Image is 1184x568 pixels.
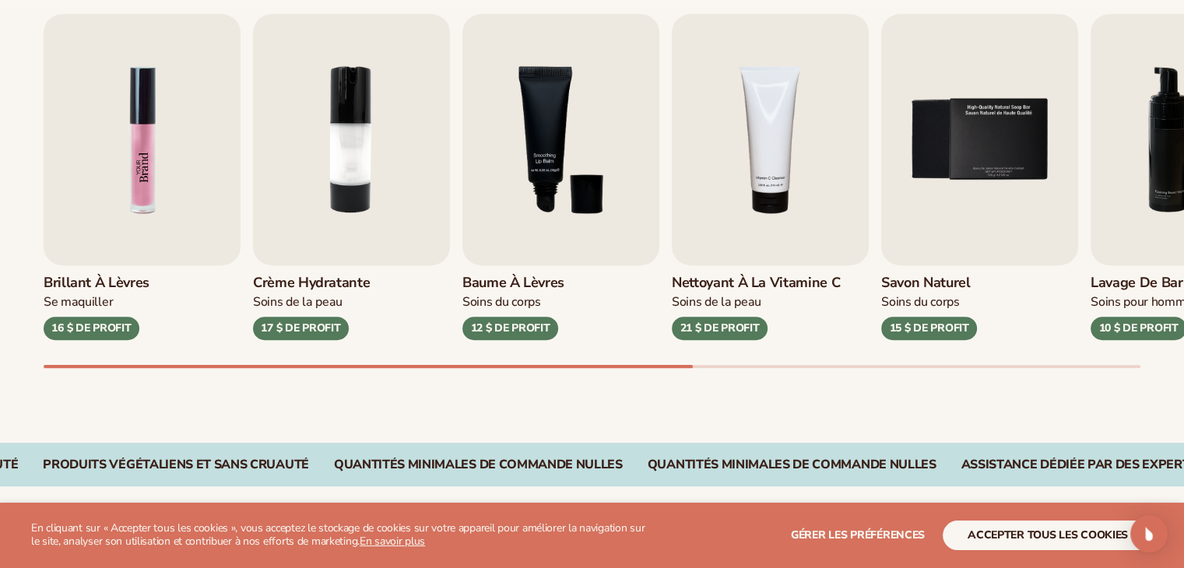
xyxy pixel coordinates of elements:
[968,528,1128,542] font: accepter tous les cookies
[470,321,550,335] font: 12 $ DE PROFIT
[1098,321,1178,335] font: 10 $ DE PROFIT
[253,273,370,292] font: Crème hydratante
[680,321,759,335] font: 21 $ DE PROFIT
[881,273,970,292] font: Savon naturel
[791,528,925,542] font: Gérer les préférences
[44,273,149,292] font: Brillant à lèvres
[44,293,113,310] font: Se maquiller
[672,14,869,340] a: 4 / 9
[44,14,241,340] a: 1 / 9
[889,321,968,335] font: 15 $ DE PROFIT
[51,321,131,335] font: 16 $ DE PROFIT
[253,14,450,340] a: 2 / 9
[31,521,645,549] font: En cliquant sur « Accepter tous les cookies », vous acceptez le stockage de cookies sur votre app...
[462,273,564,292] font: Baume à lèvres
[881,14,1078,340] a: 5 / 9
[648,456,936,473] font: Quantités minimales de commande nulles
[791,521,925,550] button: Gérer les préférences
[43,456,308,473] font: Produits végétaliens et sans cruauté
[881,293,960,310] font: Soins du corps
[462,293,541,310] font: Soins du corps
[261,321,340,335] font: 17 $ DE PROFIT
[1130,515,1168,552] div: Open Intercom Messenger
[360,534,425,549] a: En savoir plus
[334,456,623,473] font: Quantités minimales de commande nulles
[943,521,1153,550] button: accepter tous les cookies
[253,293,343,310] font: Soins de la peau
[672,293,761,310] font: Soins de la peau
[44,14,241,265] img: Image Shopify 5
[462,14,659,340] a: 3 / 9
[672,273,840,292] font: Nettoyant à la vitamine C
